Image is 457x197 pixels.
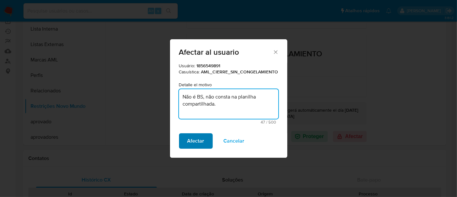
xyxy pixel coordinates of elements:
button: Fechar [273,49,278,55]
button: Afectar [179,133,213,149]
span: Afectar al usuario [179,48,273,56]
strong: AML_CIERRE_SIN_CONGELAMIENTO [201,69,278,75]
textarea: Motivo [179,89,278,119]
strong: 1856549891 [197,62,220,69]
p: Detalle el motivo [179,82,278,88]
span: Cancelar [224,134,245,148]
button: Cancelar [215,133,253,149]
p: Usuário: [179,63,278,69]
span: Afectar [187,134,204,148]
p: Casuística: [179,69,278,75]
span: Máximo de 500 caracteres [181,120,276,124]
